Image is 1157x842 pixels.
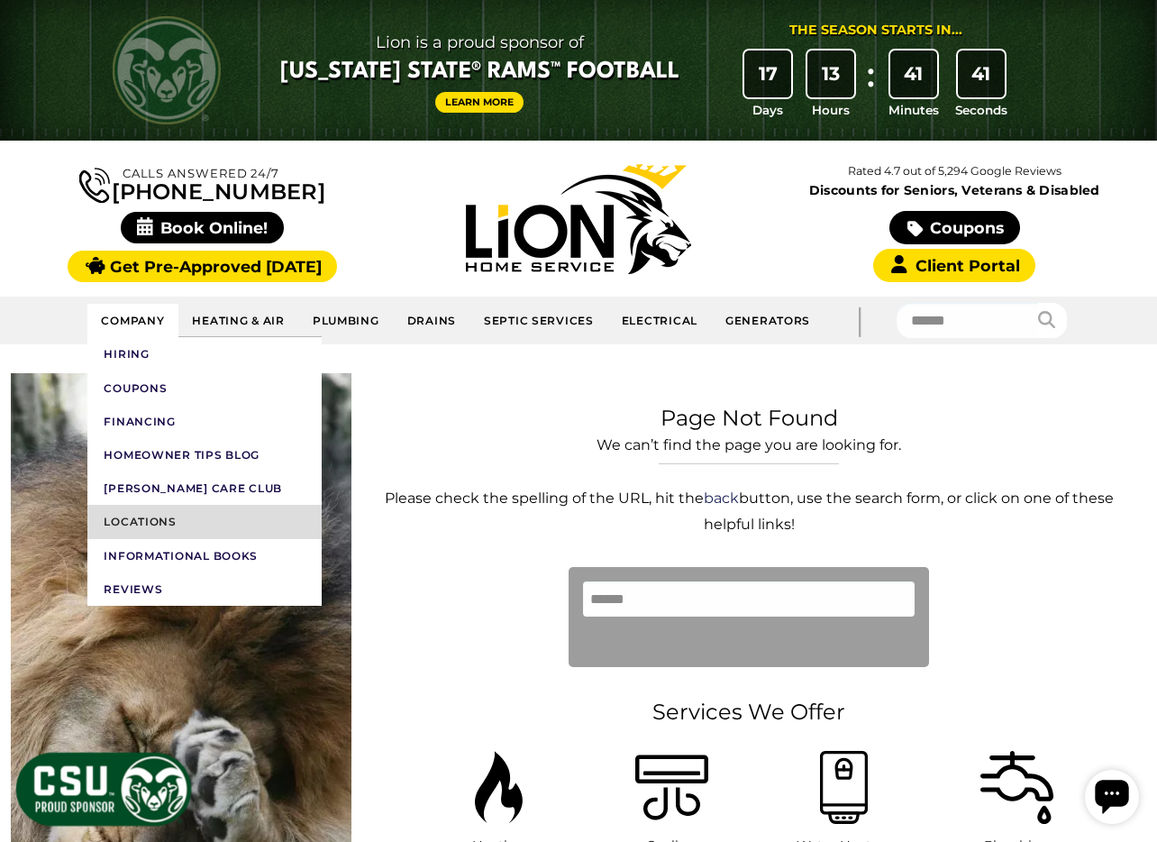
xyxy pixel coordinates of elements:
[789,21,962,41] div: The Season Starts in...
[888,101,939,119] span: Minutes
[178,304,298,337] a: Heating & Air
[87,471,322,505] a: [PERSON_NAME] Care Club
[380,696,1117,728] span: Services We Offer
[862,50,880,120] div: :
[380,402,1117,435] span: Page Not Found
[752,101,783,119] span: Days
[7,7,61,61] div: Open chat widget
[958,50,1005,97] div: 41
[79,164,324,203] a: [PHONE_NUMBER]
[470,304,608,337] a: Septic Services
[812,101,850,119] span: Hours
[87,505,322,538] a: Locations
[712,304,824,337] a: Generators
[807,50,854,97] div: 13
[121,212,284,243] span: Book Online!
[770,184,1139,197] span: Discounts for Seniors, Veterans & Disabled
[87,337,322,371] a: Hiring
[87,304,178,337] a: Company
[87,438,322,471] a: Homeowner Tips Blog
[68,251,337,282] a: Get Pre-Approved [DATE]
[380,435,1117,456] span: We can’t find the page you are looking for.
[435,92,524,113] a: Learn More
[466,164,691,274] img: Lion Home Service
[824,297,896,344] div: |
[394,304,470,337] a: Drains
[608,304,712,337] a: Electrical
[744,50,791,97] div: 17
[280,28,679,57] span: Lion is a proud sponsor of
[87,572,322,606] a: Reviews
[955,101,1007,119] span: Seconds
[113,16,221,124] img: CSU Rams logo
[767,161,1143,181] p: Rated 4.7 out of 5,294 Google Reviews
[87,371,322,405] a: Coupons
[87,405,322,438] a: Financing
[380,486,1117,538] p: Please check the spelling of the URL, hit the button, use the search form, or click on one of the...
[889,211,1019,244] a: Coupons
[87,539,322,572] a: Informational Books
[704,490,739,507] a: back
[890,50,937,97] div: 41
[280,57,679,87] span: [US_STATE] State® Rams™ Football
[299,304,394,337] a: Plumbing
[873,249,1035,282] a: Client Portal
[14,750,194,828] img: CSU Sponsor Badge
